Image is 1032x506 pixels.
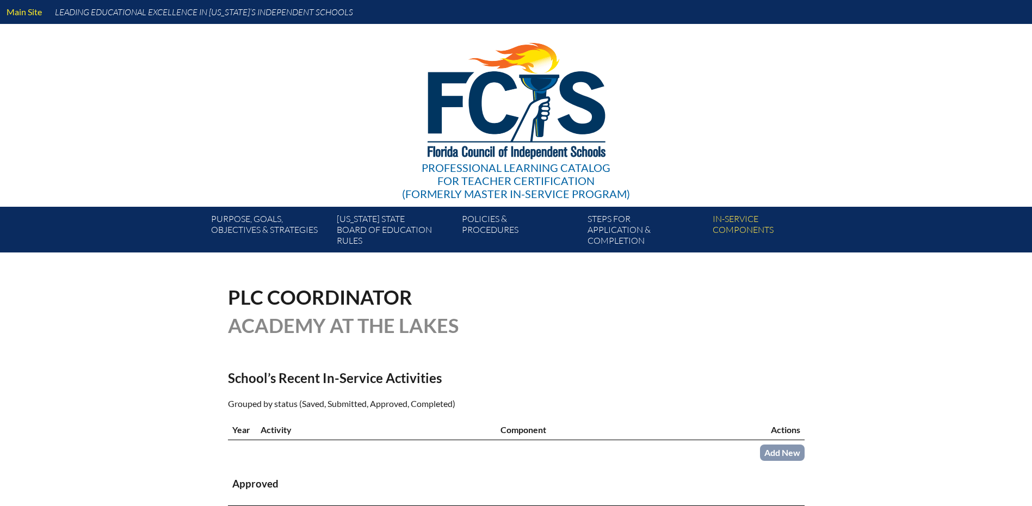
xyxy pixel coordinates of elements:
h3: Approved [232,477,800,491]
th: Actions [739,419,805,440]
h2: School’s Recent In-Service Activities [228,370,611,386]
img: FCISlogo221.eps [404,24,628,172]
a: Purpose, goals,objectives & strategies [207,211,332,252]
span: Academy at the Lakes [228,313,459,337]
th: Activity [256,419,496,440]
a: Main Site [2,4,46,19]
a: Steps forapplication & completion [583,211,708,252]
a: Professional Learning Catalog for Teacher Certification(formerly Master In-service Program) [398,22,634,202]
a: Policies &Procedures [458,211,583,252]
a: [US_STATE] StateBoard of Education rules [332,211,458,252]
th: Year [228,419,256,440]
p: Grouped by status (Saved, Submitted, Approved, Completed) [228,397,611,411]
th: Component [496,419,739,440]
span: for Teacher Certification [437,174,595,187]
span: PLC Coordinator [228,285,412,309]
a: Add New [760,445,805,460]
div: Professional Learning Catalog (formerly Master In-service Program) [402,161,630,200]
a: In-servicecomponents [708,211,833,252]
